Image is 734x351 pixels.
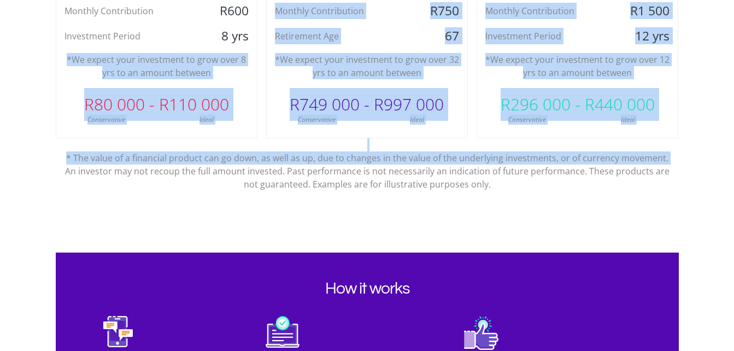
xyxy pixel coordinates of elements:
div: R80 000 - R110 000 [56,88,257,121]
p: *We expect your investment to grow over 32 yrs to an amount between [275,53,459,79]
div: Conservative [56,115,157,125]
div: Conservative [267,115,367,125]
div: Investment Period [477,28,611,44]
div: Monthly Contribution [477,3,611,19]
div: 12 yrs [611,28,678,44]
div: Ideal [578,115,678,125]
div: Monthly Contribution [267,3,401,19]
div: 8 yrs [190,28,256,44]
div: Conservative [477,115,578,125]
div: Retirement Age [267,28,401,44]
div: Monthly Contribution [56,3,190,19]
p: *We expect your investment to grow over 8 yrs to an amount between [64,53,249,79]
div: Ideal [367,115,467,125]
div: R750 [401,3,467,19]
p: *We expect your investment to grow over 12 yrs to an amount between [485,53,670,79]
p: * The value of a financial product can go down, as well as up, due to changes in the value of the... [64,138,671,191]
div: R749 000 - R997 000 [267,88,467,121]
div: 67 [401,28,467,44]
div: Investment Period [56,28,190,44]
div: R600 [190,3,256,19]
div: Ideal [156,115,257,125]
div: R1 500 [611,3,678,19]
h2: How it works [81,279,653,299]
div: R296 000 - R440 000 [477,88,678,121]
